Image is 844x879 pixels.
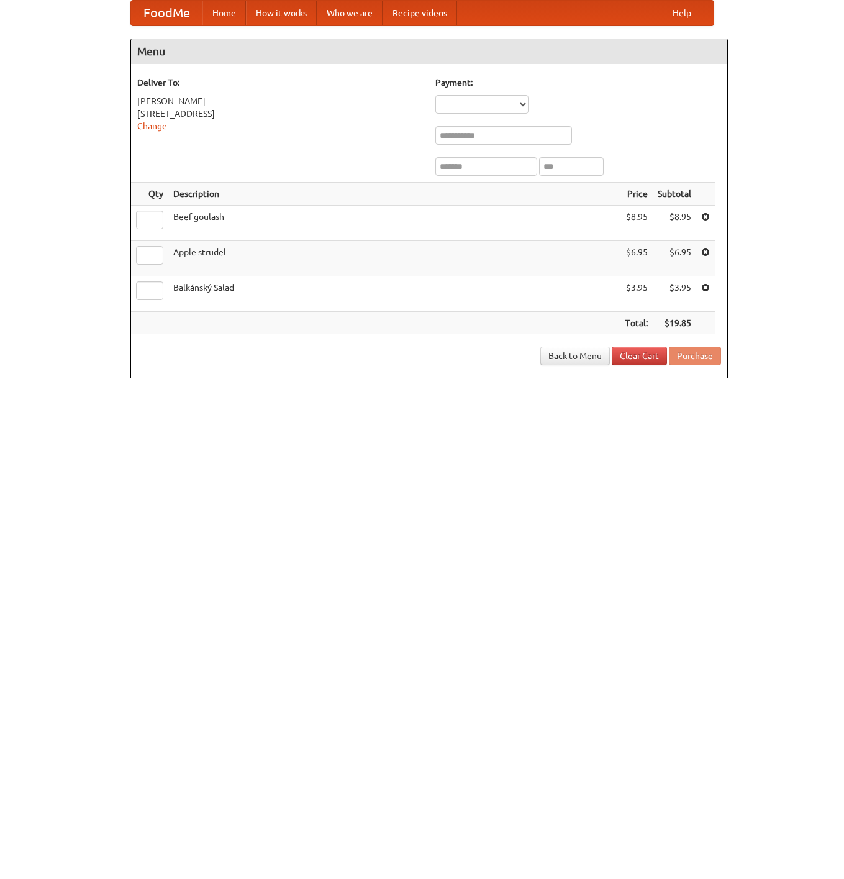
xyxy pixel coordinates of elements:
[653,206,696,241] td: $8.95
[653,312,696,335] th: $19.85
[383,1,457,25] a: Recipe videos
[202,1,246,25] a: Home
[137,76,423,89] h5: Deliver To:
[317,1,383,25] a: Who we are
[540,347,610,365] a: Back to Menu
[168,183,620,206] th: Description
[620,183,653,206] th: Price
[620,312,653,335] th: Total:
[137,95,423,107] div: [PERSON_NAME]
[435,76,721,89] h5: Payment:
[620,241,653,276] td: $6.95
[137,107,423,120] div: [STREET_ADDRESS]
[168,241,620,276] td: Apple strudel
[131,39,727,64] h4: Menu
[131,183,168,206] th: Qty
[246,1,317,25] a: How it works
[131,1,202,25] a: FoodMe
[653,276,696,312] td: $3.95
[168,206,620,241] td: Beef goulash
[620,276,653,312] td: $3.95
[620,206,653,241] td: $8.95
[653,241,696,276] td: $6.95
[653,183,696,206] th: Subtotal
[669,347,721,365] button: Purchase
[137,121,167,131] a: Change
[168,276,620,312] td: Balkánský Salad
[663,1,701,25] a: Help
[612,347,667,365] a: Clear Cart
